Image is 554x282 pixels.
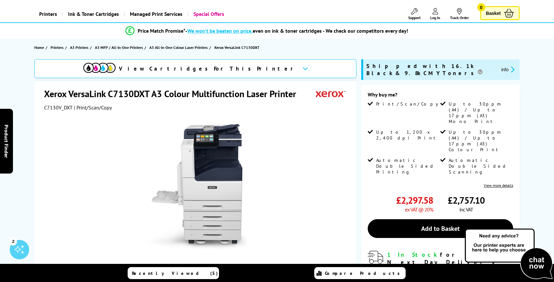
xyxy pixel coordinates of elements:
a: Track Order [450,8,469,20]
span: A3 Printers [70,44,88,51]
span: 1 In Stock [387,251,440,258]
a: Basket 0 [480,6,520,20]
span: Price Match Promise* [138,28,185,34]
span: 0 [477,3,485,11]
button: promo-description [499,66,516,73]
span: Shipped with 16.1k Black & 9.8k CMY Toners [366,62,496,77]
span: inc VAT [459,206,473,213]
a: Home [34,44,46,51]
span: Log In [430,15,440,20]
span: View Cartridges For This Printer [119,65,297,72]
span: Automatic Double Sided Scanning [449,157,512,175]
span: A3 All-in-One Colour Laser Printers [149,44,208,51]
span: Up to 1,200 x 2,400 dpi Print [376,129,439,141]
span: Print/Scan/Copy [376,101,443,107]
a: Special Offers [187,6,229,22]
span: £2,757.10 [448,194,485,206]
span: Up to 30ppm (A4) / Up to 17ppm (A3) Colour Print [449,129,512,152]
span: | Print/Scan/Copy [74,104,112,111]
div: for FREE Next Day Delivery [387,251,513,266]
a: View more details [484,183,513,188]
span: Home [34,44,44,51]
span: Support [408,15,421,20]
a: Add to Basket [368,219,513,238]
a: Recently Viewed (5) [128,267,219,279]
a: A3 All-in-One Colour Laser Printers [149,44,209,51]
span: Xerox VersaLink C7130DXT [214,45,260,50]
span: We won’t be beaten on price, [187,28,253,34]
img: Xerox VersaLink C7130DXT [133,124,260,251]
span: Up to 30ppm (A4) / Up to 17ppm (A3) Mono Print [449,101,512,124]
span: Compare Products [325,270,403,276]
img: Xerox [316,88,346,100]
img: cmyk-icon.svg [83,63,116,73]
span: Product Finder [3,124,10,158]
span: A3 MFP / All-in-One Printers [95,44,143,51]
a: A3 MFP / All-in-One Printers [95,44,144,51]
span: Ink & Toner Cartridges [68,6,119,22]
span: Basket [486,9,501,17]
div: - even on ink & toner cartridges - We check our competitors every day! [185,28,408,34]
li: modal_Promise [21,25,513,37]
div: Why buy me? [368,91,513,101]
span: Printers [51,44,63,51]
img: Open Live Chat window [463,228,554,281]
a: Printers [51,44,65,51]
h1: Xerox VersaLink C7130DXT A3 Colour Multifunction Laser Printer [44,88,303,100]
div: modal_delivery [368,251,513,281]
span: ex VAT @ 20% [405,206,433,213]
a: Managed Print Services [124,6,187,22]
div: 2 [10,238,17,245]
span: £2,297.58 [396,194,433,206]
span: Recently Viewed (5) [132,270,218,276]
a: Printers [34,6,62,22]
span: Automatic Double Sided Printing [376,157,439,175]
span: C7130V_DXT [44,104,73,111]
a: Ink & Toner Cartridges [62,6,124,22]
a: Support [408,8,421,20]
a: Log In [430,8,440,20]
a: A3 Printers [70,44,90,51]
a: Compare Products [314,267,406,279]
